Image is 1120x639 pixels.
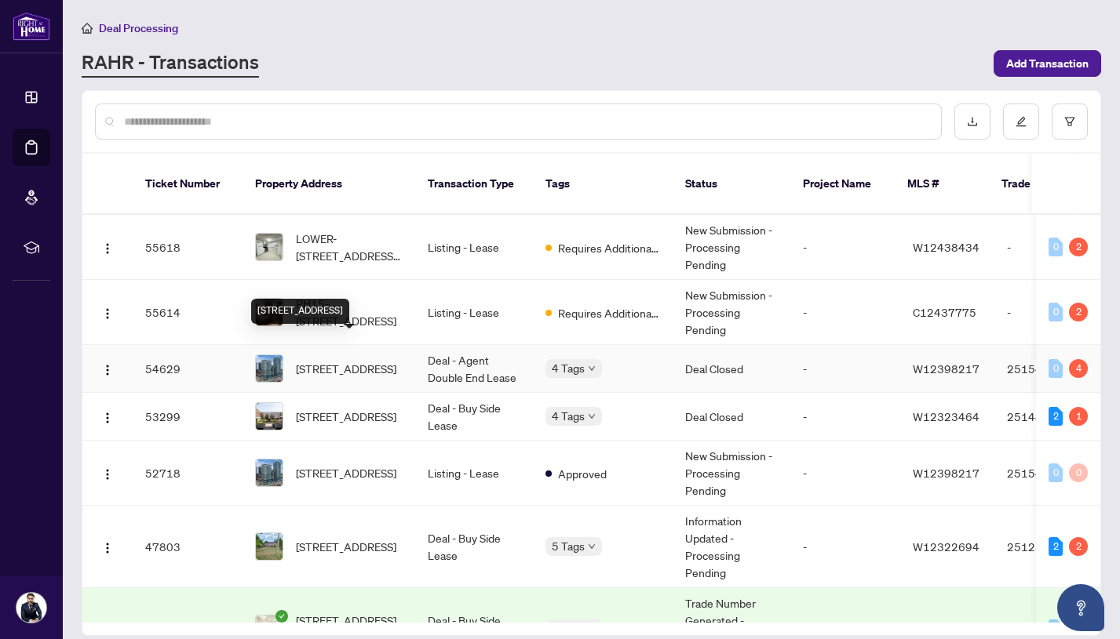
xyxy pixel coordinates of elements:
span: [STREET_ADDRESS] [296,408,396,425]
img: thumbnail-img [256,459,283,486]
img: Logo [101,542,114,554]
img: Logo [101,307,114,320]
div: [STREET_ADDRESS] [251,299,349,324]
button: download [954,103,990,140]
span: edit [1016,116,1027,127]
img: Logo [101,468,114,481]
button: Add Transaction [994,50,1101,77]
td: Deal Closed [673,393,790,441]
span: W12398217 [913,466,980,480]
button: edit [1003,103,1039,140]
span: PH15-[STREET_ADDRESS] [296,295,403,329]
span: W12263250 [913,622,980,636]
td: Information Updated - Processing Pending [673,506,790,588]
td: - [790,345,900,393]
span: home [82,23,93,34]
span: W12323464 [913,409,980,423]
div: 0 [1069,463,1088,482]
span: down [588,412,596,420]
th: MLS # [895,154,989,215]
td: 47803 [133,506,243,588]
td: New Submission - Processing Pending [673,280,790,345]
button: Logo [95,356,120,381]
td: New Submission - Processing Pending [673,215,790,280]
span: download [967,116,978,127]
img: thumbnail-img [256,355,283,382]
td: Listing - Lease [415,215,533,280]
div: 2 [1049,537,1063,556]
div: 0 [1049,619,1063,638]
td: - [994,215,1104,280]
span: Deal Processing [99,21,178,35]
a: RAHR - Transactions [82,49,259,78]
span: Add Transaction [1006,51,1089,76]
span: Approved [558,465,607,482]
span: check-circle [275,610,288,623]
td: 2512397 [994,506,1104,588]
span: LOWER-[STREET_ADDRESS][PERSON_NAME] [296,230,403,264]
span: down [588,365,596,372]
img: Logo [101,412,114,424]
th: Ticket Number [133,154,243,215]
button: Logo [95,300,120,325]
span: Requires Additional Docs [558,304,660,321]
button: Logo [95,460,120,485]
div: 2 [1069,537,1088,556]
td: 55618 [133,215,243,280]
th: Tags [533,154,673,215]
td: - [790,280,900,345]
td: - [790,393,900,441]
span: W12322694 [913,539,980,554]
img: logo [13,12,50,41]
div: 0 [1049,238,1063,256]
td: - [994,280,1104,345]
td: New Submission - Processing Pending [673,441,790,506]
span: W12438434 [913,240,980,254]
img: thumbnail-img [256,403,283,430]
img: thumbnail-img [256,234,283,260]
td: 53299 [133,393,243,441]
th: Trade Number [989,154,1099,215]
th: Status [673,154,790,215]
img: Profile Icon [16,593,46,623]
td: 54629 [133,345,243,393]
td: Deal Closed [673,345,790,393]
td: Listing - Lease [415,441,533,506]
div: 0 [1049,463,1063,482]
span: [STREET_ADDRESS] [296,360,396,377]
div: 4 [1069,359,1088,378]
button: Logo [95,404,120,429]
span: Requires Additional Docs [558,239,660,256]
div: 2 [1069,238,1088,256]
td: 2514815 [994,393,1104,441]
td: 52718 [133,441,243,506]
td: 2515447 [994,345,1104,393]
div: 0 [1049,359,1063,378]
span: 4 Tags [552,359,585,377]
td: - [790,506,900,588]
th: Project Name [790,154,895,215]
span: W12398217 [913,361,980,376]
span: 3 Tags [552,619,585,637]
button: Logo [95,534,120,559]
span: [STREET_ADDRESS] [296,538,396,555]
img: Logo [101,364,114,376]
span: 4 Tags [552,407,585,425]
button: Logo [95,234,120,260]
button: filter [1052,103,1088,140]
span: [STREET_ADDRESS] [296,464,396,481]
th: Property Address [243,154,415,215]
td: 2515447 [994,441,1104,506]
td: Deal - Agent Double End Lease [415,345,533,393]
button: Open asap [1057,584,1104,631]
span: 5 Tags [552,537,585,555]
td: - [790,215,900,280]
div: 0 [1049,303,1063,321]
div: 2 [1069,303,1088,321]
span: filter [1064,116,1075,127]
td: - [790,441,900,506]
td: Deal - Buy Side Lease [415,506,533,588]
td: Listing - Lease [415,280,533,345]
span: C12437775 [913,305,976,319]
td: 55614 [133,280,243,345]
